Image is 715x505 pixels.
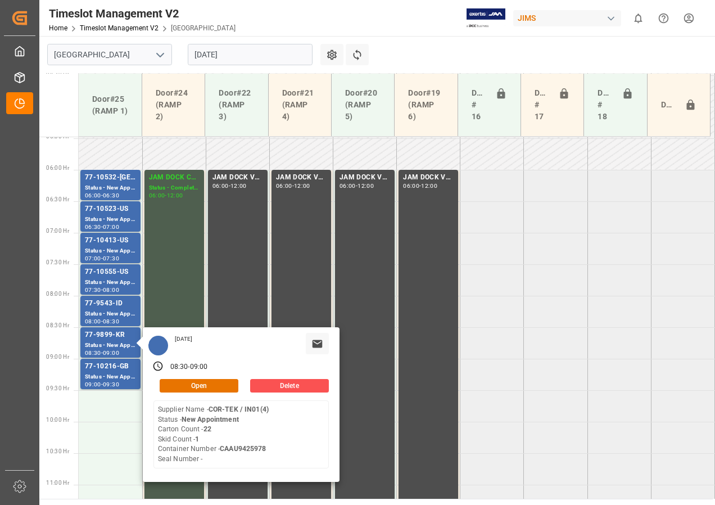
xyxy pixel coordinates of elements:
input: DD-MM-YYYY [188,44,313,65]
div: 06:00 [276,183,292,188]
div: - [101,224,103,229]
div: 06:00 [212,183,229,188]
span: 11:00 Hr [46,480,69,486]
div: Door#25 (RAMP 1) [88,89,133,121]
div: 12:00 [421,183,437,188]
div: Door#19 (RAMP 6) [404,83,448,127]
span: 08:30 Hr [46,322,69,328]
div: Status - New Appointment [85,246,136,256]
div: 06:00 [149,193,165,198]
div: 09:00 [85,382,101,387]
div: - [101,193,103,198]
div: 09:00 [190,362,208,372]
div: 77-9899-KR [85,330,136,341]
input: Type to search/select [47,44,172,65]
div: - [419,183,421,188]
span: 09:30 Hr [46,385,69,391]
div: - [101,256,103,261]
div: 06:30 [85,224,101,229]
a: Home [49,24,67,32]
div: 77-10523-US [85,204,136,215]
div: 77-10413-US [85,235,136,246]
div: 08:00 [103,287,119,292]
div: Door#21 (RAMP 4) [278,83,322,127]
div: Door#22 (RAMP 3) [214,83,259,127]
div: - [101,319,103,324]
div: - [292,183,294,188]
div: Timeslot Management V2 [49,5,236,22]
div: 12:00 [294,183,310,188]
div: 07:30 [103,256,119,261]
button: open menu [151,46,168,64]
div: - [101,382,103,387]
div: - [101,350,103,355]
span: 09:00 Hr [46,354,69,360]
a: Timeslot Management V2 [80,24,159,32]
div: Status - New Appointment [85,372,136,382]
div: Doors # 16 [467,83,491,127]
span: 06:00 Hr [46,165,69,171]
div: 08:30 [85,350,101,355]
div: 08:30 [103,319,119,324]
div: Door#20 (RAMP 5) [341,83,385,127]
button: Help Center [651,6,676,31]
div: 08:00 [85,319,101,324]
button: JIMS [513,7,626,29]
div: Door#23 [657,94,680,116]
div: Status - Completed [149,183,200,193]
div: - [101,287,103,292]
div: Doors # 17 [530,83,554,127]
div: JIMS [513,10,621,26]
b: 1 [195,435,199,443]
div: 77-9543-ID [85,298,136,309]
span: 10:00 Hr [46,417,69,423]
img: Exertis%20JAM%20-%20Email%20Logo.jpg_1722504956.jpg [467,8,505,28]
div: 12:00 [357,183,374,188]
div: 12:00 [230,183,247,188]
div: [DATE] [171,335,197,343]
button: Open [160,379,238,393]
div: - [165,193,166,198]
div: JAM DOCK VOLUME CONTROL [403,172,454,183]
div: 09:30 [103,382,119,387]
div: 07:00 [85,256,101,261]
div: 06:30 [103,193,119,198]
b: New Appointment [182,416,239,423]
b: COR-TEK / IN01(4) [209,405,269,413]
button: Delete [250,379,329,393]
div: 12:00 [167,193,183,198]
div: JAM DOCK VOLUME CONTROL [212,172,263,183]
div: 06:00 [340,183,356,188]
span: 07:00 Hr [46,228,69,234]
span: 08:00 Hr [46,291,69,297]
div: Supplier Name - Status - Carton Count - Skid Count - Container Number - Seal Number - [158,405,269,464]
span: 10:30 Hr [46,448,69,454]
div: Status - New Appointment [85,278,136,287]
div: Status - New Appointment [85,215,136,224]
div: Doors # 18 [593,83,617,127]
div: 09:00 [103,350,119,355]
div: 08:30 [170,362,188,372]
span: 07:30 Hr [46,259,69,265]
div: Status - New Appointment [85,309,136,319]
div: 06:00 [403,183,419,188]
div: JAM DOCK CONTROL [149,172,200,183]
div: JAM DOCK VOLUME CONTROL [340,172,390,183]
div: 77-10532-[GEOGRAPHIC_DATA] [85,172,136,183]
div: 77-10216-GB [85,361,136,372]
div: Door#24 (RAMP 2) [151,83,196,127]
div: - [229,183,230,188]
div: - [188,362,189,372]
b: CAAU9425978 [220,445,266,453]
div: 06:00 [85,193,101,198]
div: Status - New Appointment [85,341,136,350]
div: 77-10555-US [85,267,136,278]
span: 06:30 Hr [46,196,69,202]
button: show 0 new notifications [626,6,651,31]
div: JAM DOCK VOLUME CONTROL [276,172,327,183]
div: 07:30 [85,287,101,292]
div: Status - New Appointment [85,183,136,193]
b: 22 [203,425,211,433]
div: 07:00 [103,224,119,229]
div: - [356,183,357,188]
